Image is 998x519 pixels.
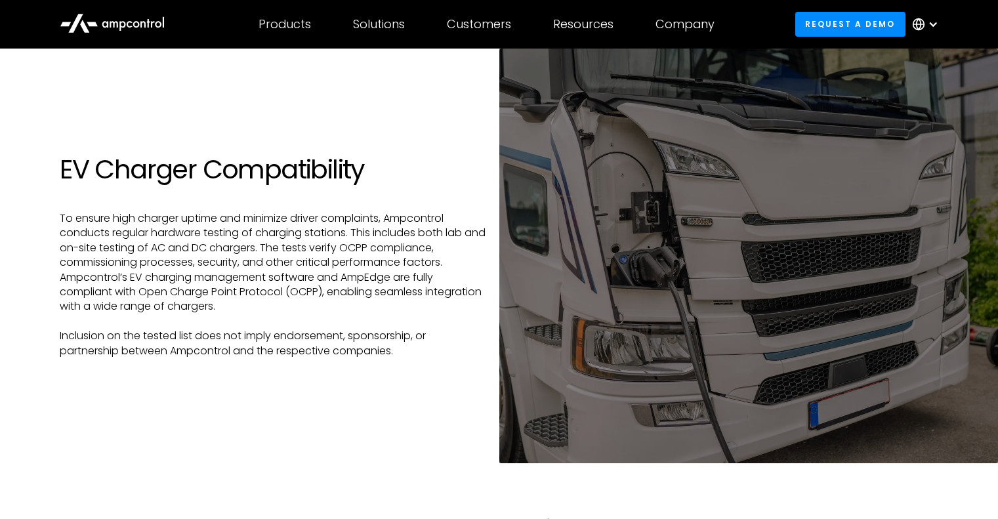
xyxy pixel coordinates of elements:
[553,17,613,31] div: Resources
[447,17,511,31] div: Customers
[259,17,311,31] div: Products
[655,17,715,31] div: Company
[795,12,905,36] a: Request a demo
[60,211,486,358] p: To ensure high charger uptime and minimize driver complaints, Ampcontrol conducts regular hardwar...
[60,154,486,185] h1: EV Charger Compatibility
[353,17,405,31] div: Solutions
